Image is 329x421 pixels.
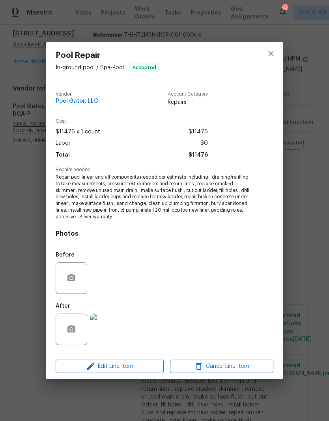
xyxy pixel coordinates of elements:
h4: Photos [56,230,273,238]
span: Account Category [168,92,208,97]
span: Repair pool linear and all components needed per estimate Including : draining/refilling to take ... [56,174,252,220]
span: Edit Line Item [58,362,161,371]
span: Labor [56,138,71,149]
span: $0 [200,138,208,149]
span: $11476 [189,126,208,138]
span: Cost [56,119,208,124]
span: Cancel Line Item [172,362,271,371]
span: Repairs [168,98,208,106]
button: close [262,44,280,63]
span: Vendor [56,92,98,97]
span: In-ground pool / Spa - Pool [56,65,124,70]
button: Edit Line Item [56,360,164,373]
h5: Before [56,252,75,258]
span: Pool Gator, LLC [56,98,98,104]
span: Pool Repair [56,51,160,60]
button: Cancel Line Item [170,360,273,373]
h5: After [56,303,70,309]
span: Accepted [129,64,159,72]
span: $11476 x 1 count [56,126,100,138]
span: Total [56,150,70,161]
span: $11476 [189,150,208,161]
div: 24 [282,5,288,13]
span: Repairs needed [56,167,273,172]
